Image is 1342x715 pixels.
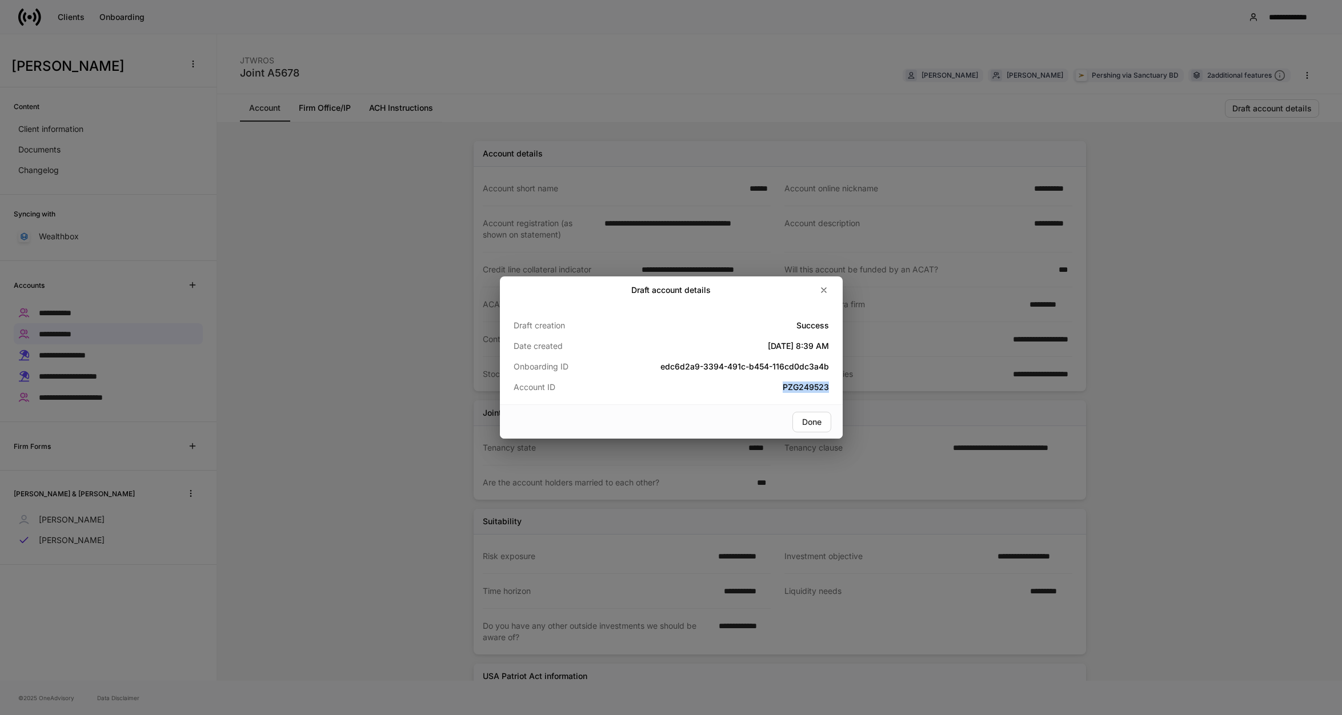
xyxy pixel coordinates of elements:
[514,361,619,372] p: Onboarding ID
[619,320,829,331] h5: Success
[792,412,831,432] button: Done
[619,340,829,352] h5: [DATE] 8:39 AM
[619,381,829,393] h5: PZG249523
[514,340,619,352] p: Date created
[514,320,619,331] p: Draft creation
[619,361,829,372] h5: edc6d2a9-3394-491c-b454-116cd0dc3a4b
[631,284,711,296] h2: Draft account details
[514,381,619,393] p: Account ID
[802,418,822,426] div: Done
